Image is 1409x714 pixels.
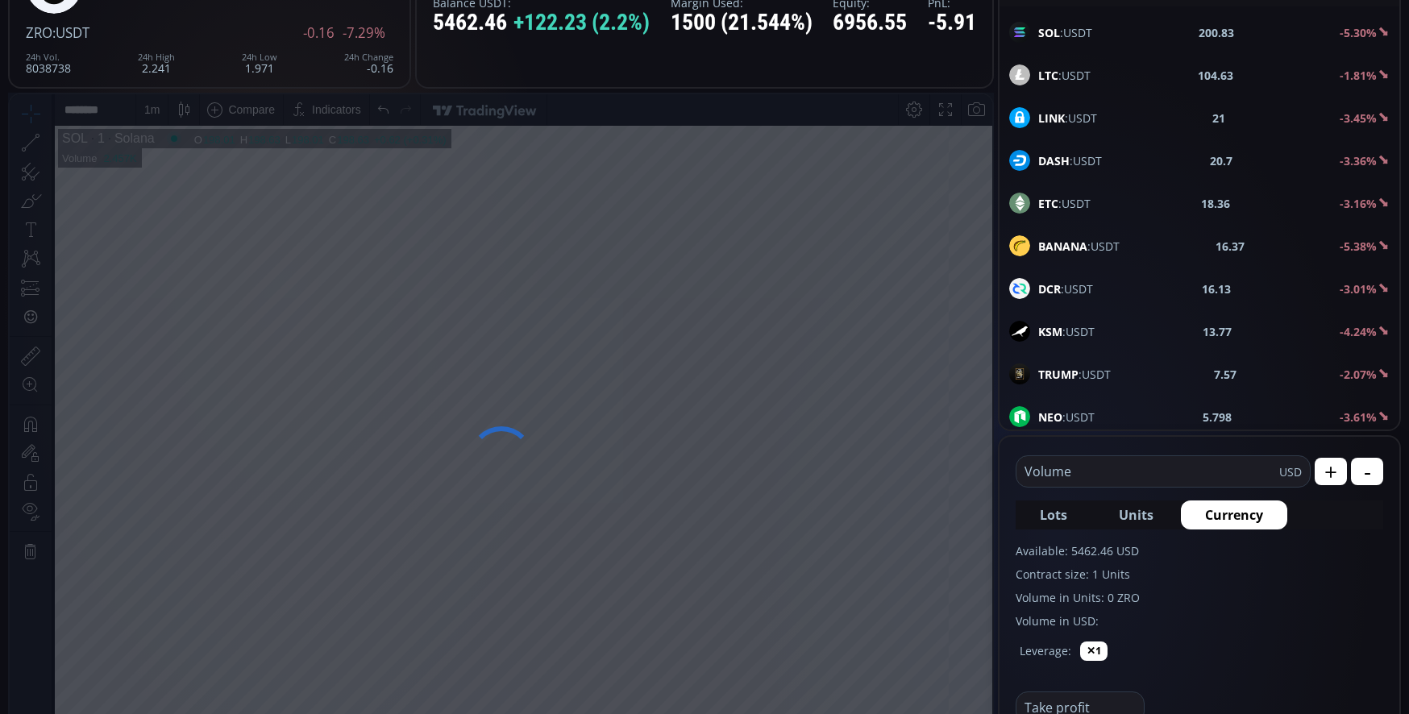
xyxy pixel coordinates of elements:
b: 20.7 [1210,152,1232,169]
b: BANANA [1038,239,1087,254]
div: 8038738 [26,52,71,74]
b: -3.45% [1340,110,1377,126]
button: Lots [1016,500,1091,529]
b: -3.61% [1340,409,1377,425]
button: Units [1095,500,1178,529]
b: 200.83 [1199,24,1234,41]
span: :USDT [1038,152,1102,169]
b: -1.81% [1340,68,1377,83]
b: 16.13 [1202,280,1231,297]
b: LINK [1038,110,1065,126]
span: :USDT [52,23,89,42]
b: 13.77 [1203,323,1232,340]
div: 1.971 [242,52,277,74]
div: 198.01 [282,39,314,52]
b: SOL [1038,25,1060,40]
span: -0.16 [303,26,335,40]
b: 16.37 [1216,238,1245,255]
div: 1500 (21.544%) [671,10,813,35]
label: Available: 5462.46 USD [1016,542,1383,559]
div: Solana [95,37,145,52]
div: 2.241 [138,52,175,74]
div: Compare [218,9,265,22]
b: 7.57 [1214,366,1237,383]
div: 198.63 [239,39,271,52]
b: LTC [1038,68,1058,83]
label: Volume in USD: [1016,612,1383,629]
b: 5.798 [1203,409,1232,425]
div: 198.63 [327,39,360,52]
span: USD [1279,463,1302,480]
span: :USDT [1038,323,1095,340]
b: -3.01% [1340,281,1377,297]
span: :USDT [1038,280,1093,297]
button: ✕1 [1080,641,1108,661]
b: -3.36% [1340,153,1377,168]
div: Volume [52,58,87,70]
span: :USDT [1038,67,1091,84]
div: H [231,39,239,52]
div: 1 m [135,9,150,22]
div: O [185,39,193,52]
span: :USDT [1038,110,1097,127]
b: 18.36 [1201,195,1230,212]
div: C [319,39,327,52]
b: DASH [1038,153,1070,168]
label: Contract size: 1 Units [1016,566,1383,583]
label: Leverage: [1020,642,1071,659]
b: DCR [1038,281,1061,297]
div: 24h Vol. [26,52,71,62]
span: :USDT [1038,24,1092,41]
div: SOL [52,37,78,52]
b: TRUMP [1038,367,1079,382]
b: 104.63 [1198,67,1233,84]
b: NEO [1038,409,1062,425]
div: -5.91 [928,10,976,35]
span: Currency [1205,505,1263,525]
div:  [15,215,27,230]
span: Units [1119,505,1153,525]
span: :USDT [1038,366,1111,383]
span: :USDT [1038,195,1091,212]
div: 24h Low [242,52,277,62]
div: -0.16 [344,52,393,74]
label: Volume in Units: 0 ZRO [1016,589,1383,606]
b: KSM [1038,324,1062,339]
span: Lots [1040,505,1067,525]
span: :USDT [1038,238,1120,255]
b: -2.07% [1340,367,1377,382]
div: 6956.55 [833,10,907,35]
span: -7.29% [343,26,385,40]
div: Market open [157,37,172,52]
b: 21 [1212,110,1225,127]
div: Hide Drawings Toolbar [37,660,44,682]
b: -3.16% [1340,196,1377,211]
b: -4.24% [1340,324,1377,339]
div: L [276,39,282,52]
b: -5.30% [1340,25,1377,40]
span: ZRO [26,23,52,42]
div: 1 [78,37,95,52]
span: +122.23 (2.2%) [513,10,650,35]
div: +0.62 (+0.31%) [364,39,437,52]
div: 24h Change [344,52,393,62]
span: :USDT [1038,409,1095,425]
div: 24h High [138,52,175,62]
button: Currency [1181,500,1287,529]
button: - [1351,458,1383,485]
div: 198.01 [193,39,226,52]
b: -5.38% [1340,239,1377,254]
b: ETC [1038,196,1058,211]
div: 2.457K [94,58,127,70]
div: 5462.46 [433,10,650,35]
div: Indicators [302,9,351,22]
button: + [1315,458,1347,485]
